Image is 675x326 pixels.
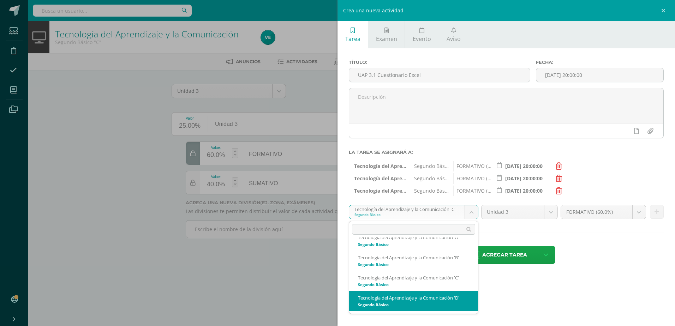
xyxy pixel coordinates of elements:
[358,295,469,301] div: Tecnología del Aprendizaje y la Comunicación 'D'
[358,235,469,241] div: Tecnología del Aprendizaje y la Comunicación 'A'
[358,283,469,286] div: Segundo Básico
[358,255,469,261] div: Tecnología del Aprendizaje y la Comunicación 'B'
[358,275,469,281] div: Tecnología del Aprendizaje y la Comunicación 'C'
[358,242,469,246] div: Segundo Básico
[358,303,469,307] div: Segundo Básico
[358,262,469,266] div: Segundo Básico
